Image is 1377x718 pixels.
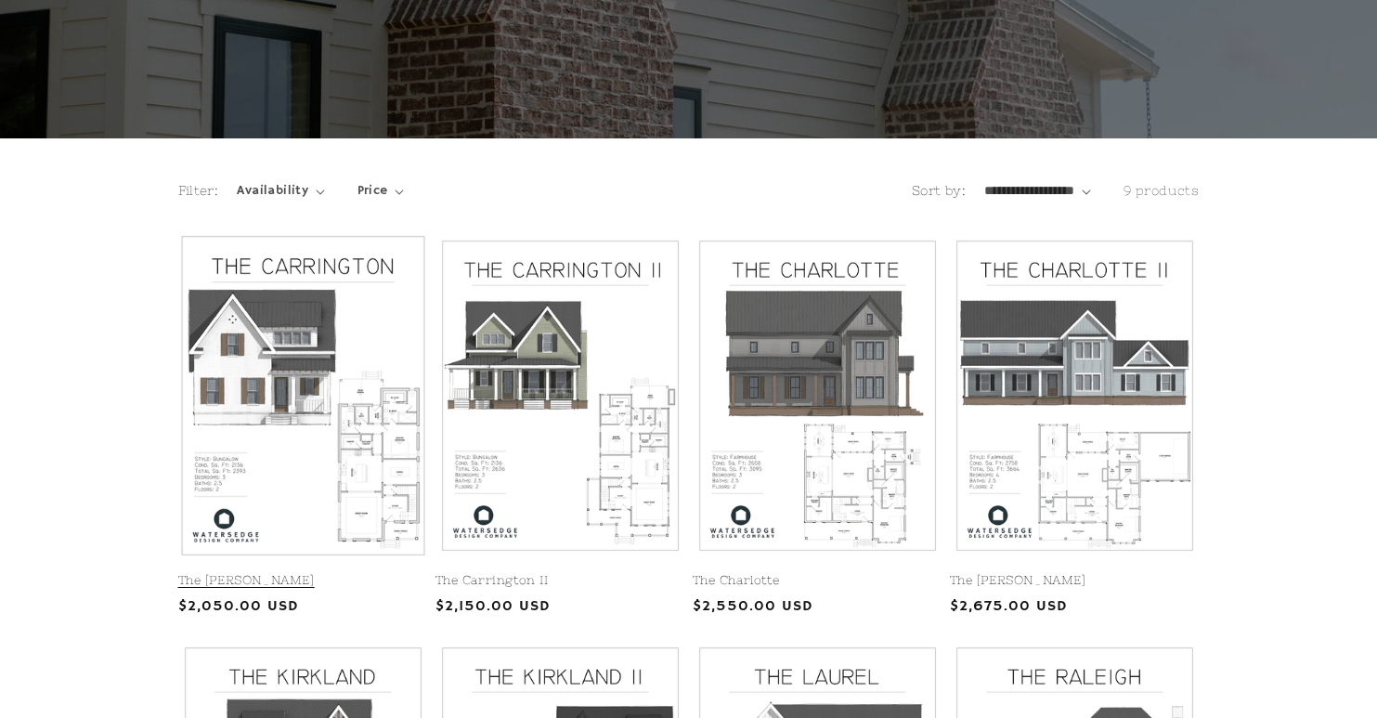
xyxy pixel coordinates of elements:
a: The [PERSON_NAME] [950,573,1200,589]
a: The Charlotte [693,573,942,589]
h2: Filter: [178,181,219,201]
summary: Availability (0 selected) [237,181,324,201]
label: Sort by: [912,183,966,198]
span: Availability [237,181,308,201]
span: Price [357,181,388,201]
summary: Price [357,181,405,201]
span: 9 products [1124,183,1200,198]
a: The [PERSON_NAME] [178,573,428,589]
a: The Carrington II [435,573,685,589]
